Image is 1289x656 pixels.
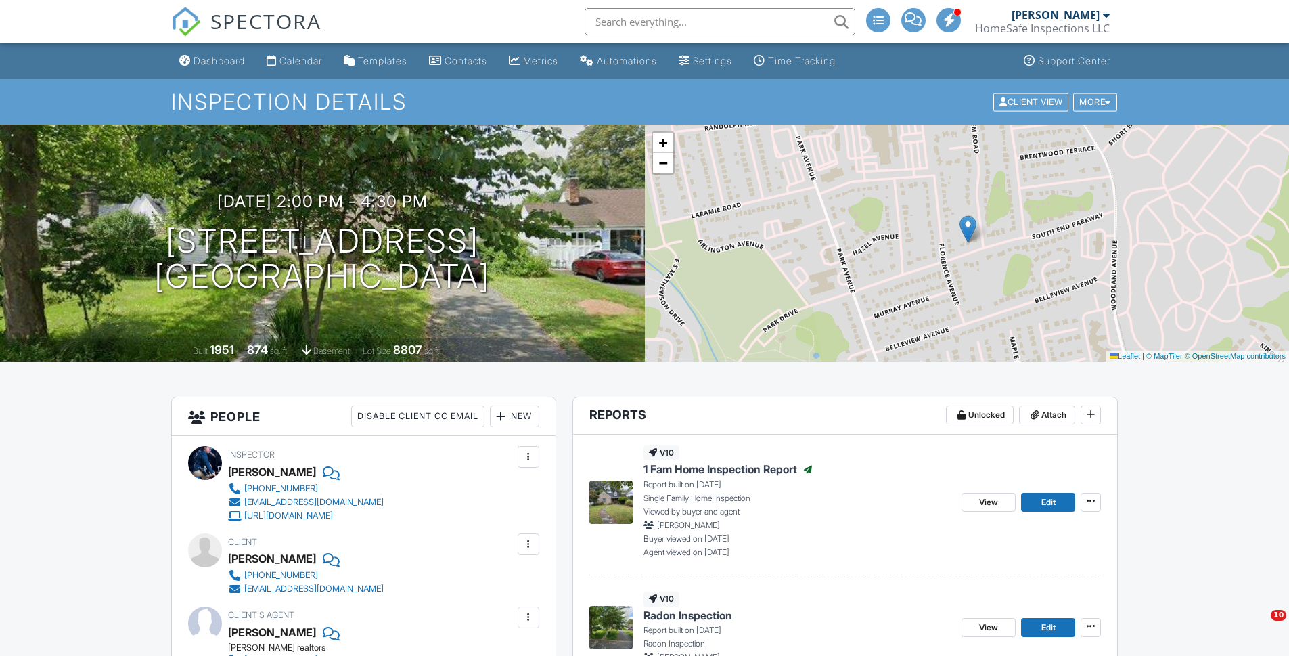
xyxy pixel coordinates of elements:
[338,49,413,74] a: Templates
[975,22,1110,35] div: HomeSafe Inspections LLC
[228,462,316,482] div: [PERSON_NAME]
[244,510,333,521] div: [URL][DOMAIN_NAME]
[693,55,732,66] div: Settings
[748,49,841,74] a: Time Tracking
[597,55,657,66] div: Automations
[585,8,855,35] input: Search everything...
[1018,49,1116,74] a: Support Center
[244,584,384,594] div: [EMAIL_ADDRESS][DOMAIN_NAME]
[424,346,441,356] span: sq.ft.
[193,346,208,356] span: Built
[244,570,318,581] div: [PHONE_NUMBER]
[228,610,294,620] span: Client's Agent
[993,93,1068,111] div: Client View
[261,49,327,74] a: Calendar
[228,537,257,547] span: Client
[313,346,350,356] span: basement
[523,55,558,66] div: Metrics
[1271,610,1286,621] span: 10
[270,346,289,356] span: sq. ft.
[171,7,201,37] img: The Best Home Inspection Software - Spectora
[1146,352,1183,360] a: © MapTiler
[358,55,407,66] div: Templates
[653,133,673,153] a: Zoom in
[171,18,321,47] a: SPECTORA
[154,223,490,295] h1: [STREET_ADDRESS] [GEOGRAPHIC_DATA]
[363,346,391,356] span: Lot Size
[490,406,539,427] div: New
[768,55,836,66] div: Time Tracking
[1243,610,1275,642] iframe: Intercom live chat
[228,450,275,460] span: Inspector
[445,55,487,66] div: Contacts
[217,192,428,211] h3: [DATE] 2:00 pm - 4:30 pm
[228,496,384,509] a: [EMAIL_ADDRESS][DOMAIN_NAME]
[1142,352,1144,360] span: |
[228,548,316,569] div: [PERSON_NAME]
[228,482,384,496] a: [PHONE_NUMBER]
[1185,352,1286,360] a: © OpenStreetMap contributors
[574,49,662,74] a: Automations (Advanced)
[658,134,667,151] span: +
[210,343,234,357] div: 1951
[171,90,1118,114] h1: Inspection Details
[244,497,384,508] div: [EMAIL_ADDRESS][DOMAIN_NAME]
[673,49,738,74] a: Settings
[351,406,484,427] div: Disable Client CC Email
[247,343,268,357] div: 874
[194,55,245,66] div: Dashboard
[503,49,564,74] a: Metrics
[172,397,556,436] h3: People
[653,153,673,173] a: Zoom out
[1073,93,1117,111] div: More
[1012,8,1100,22] div: [PERSON_NAME]
[992,96,1072,106] a: Client View
[228,642,461,653] div: [PERSON_NAME] realtors
[658,154,667,171] span: −
[393,343,422,357] div: 8807
[228,509,384,523] a: [URL][DOMAIN_NAME]
[424,49,493,74] a: Contacts
[228,622,316,642] a: [PERSON_NAME]
[959,215,976,243] img: Marker
[228,582,384,596] a: [EMAIL_ADDRESS][DOMAIN_NAME]
[244,483,318,494] div: [PHONE_NUMBER]
[210,7,321,35] span: SPECTORA
[1038,55,1110,66] div: Support Center
[228,569,384,582] a: [PHONE_NUMBER]
[174,49,250,74] a: Dashboard
[1110,352,1140,360] a: Leaflet
[279,55,322,66] div: Calendar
